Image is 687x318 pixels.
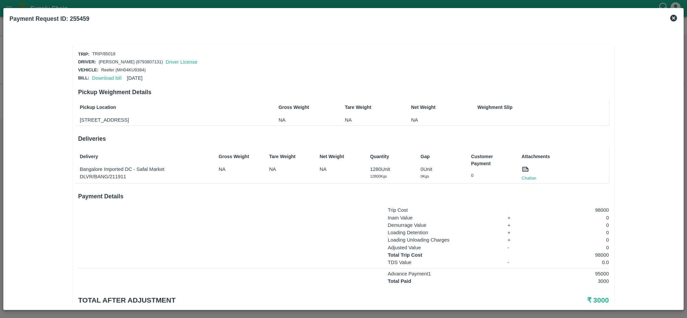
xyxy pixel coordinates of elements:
[92,51,115,57] p: TRIP/85018
[535,251,609,259] p: 98000
[78,296,432,305] h5: Total after adjustment
[388,259,498,266] p: TDS Value
[477,104,607,111] p: Weighment Slip
[80,116,254,124] p: [STREET_ADDRESS]
[269,153,311,160] p: Tare Weight
[345,116,386,124] p: NA
[508,259,526,266] p: -
[80,104,254,111] p: Pickup Location
[279,104,320,111] p: Gross Weight
[320,166,361,173] p: NA
[535,277,609,285] p: 3000
[370,153,412,160] p: Quantity
[78,52,90,57] span: Trip:
[9,15,89,22] b: Payment Request ID: 255459
[508,229,526,236] p: +
[522,175,536,182] a: Challan
[432,296,609,305] h5: ₹ 3000
[535,259,609,266] p: 0.0
[535,270,609,277] p: 95000
[92,75,121,81] a: Download bill
[388,236,498,244] p: Loading Unloading Charges
[508,236,526,244] p: +
[345,104,386,111] p: Tare Weight
[535,221,609,229] p: 0
[508,244,526,251] p: -
[269,166,311,173] p: NA
[101,67,146,73] p: Reefer (MH04KU9384)
[80,166,210,173] p: Bangalore Imported DC - Safal Market
[420,153,462,160] p: Gap
[535,244,609,251] p: 0
[535,206,609,214] p: 98000
[388,206,498,214] p: Trip Cost
[411,116,453,124] p: NA
[78,75,89,80] span: Bill:
[388,252,422,258] strong: Total Trip Cost
[370,166,412,173] p: 1280 Unit
[522,153,608,160] p: Attachments
[279,116,320,124] p: NA
[219,166,260,173] p: NA
[471,153,513,167] p: Customer Payment
[388,270,498,277] p: Advance Payment 1
[471,173,513,179] p: 0
[78,192,609,201] h6: Payment Details
[508,221,526,229] p: +
[535,236,609,244] p: 0
[99,59,163,65] p: [PERSON_NAME] (8793807131)
[411,104,453,111] p: Net Weight
[219,153,260,160] p: Gross Weight
[80,153,210,160] p: Delivery
[78,87,609,97] h6: Pickup Weighment Details
[420,174,429,178] span: 0 Kgs
[388,278,411,284] strong: Total Paid
[80,173,210,180] p: DLVR/BANG/211911
[320,153,361,160] p: Net Weight
[127,75,142,81] span: [DATE]
[535,214,609,221] p: 0
[388,244,498,251] p: Adjusted Value
[78,134,609,143] h6: Deliveries
[420,166,462,173] p: 0 Unit
[388,221,498,229] p: Demurrage Value
[508,214,526,221] p: +
[388,214,498,221] p: Inam Value
[78,67,99,72] span: Vehicle:
[370,174,387,178] span: 12800 Kgs
[166,59,197,65] a: Driver License
[535,229,609,236] p: 0
[388,229,498,236] p: Loading Detention
[78,59,96,64] span: Driver:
